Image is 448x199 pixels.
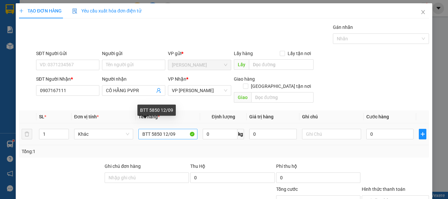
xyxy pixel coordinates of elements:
span: Cước hàng [366,114,389,119]
span: Giao hàng [234,76,255,82]
button: plus [419,129,426,139]
span: Hồ Chí Minh [172,60,227,70]
input: Dọc đường [251,92,314,103]
input: Ghi Chú [302,129,361,139]
span: VP Phan Rang [172,86,227,95]
div: BTT 5850 12/09 [137,105,176,116]
span: Yêu cầu xuất hóa đơn điện tử [72,8,141,13]
span: SL [39,114,44,119]
span: Giá trị hàng [249,114,274,119]
img: icon [72,9,77,14]
span: Tổng cước [276,187,298,192]
span: Lấy hàng [234,51,253,56]
div: SĐT Người Gửi [36,50,99,57]
span: close [420,10,426,15]
div: VP gửi [168,50,231,57]
input: Dọc đường [249,59,314,70]
input: VD: Bàn, Ghế [138,129,197,139]
div: Người gửi [102,50,165,57]
span: [GEOGRAPHIC_DATA] tận nơi [248,83,314,90]
span: Thu Hộ [190,164,205,169]
span: Đơn vị tính [74,114,99,119]
span: Giao [234,92,251,103]
button: delete [22,129,32,139]
button: Close [414,3,432,22]
label: Gán nhãn [333,25,353,30]
span: VP Nhận [168,76,186,82]
div: Tổng: 1 [22,148,173,155]
div: SĐT Người Nhận [36,75,99,83]
input: 0 [249,129,296,139]
span: user-add [156,88,161,93]
div: Phí thu hộ [276,163,360,172]
span: TẠO ĐƠN HÀNG [19,8,62,13]
label: Hình thức thanh toán [362,187,405,192]
span: Định lượng [212,114,235,119]
label: Ghi chú đơn hàng [105,164,141,169]
span: plus [19,9,24,13]
span: kg [237,129,244,139]
span: Lấy tận nơi [285,50,314,57]
div: Người nhận [102,75,165,83]
span: plus [419,131,426,137]
span: Lấy [234,59,249,70]
input: Ghi chú đơn hàng [105,172,189,183]
span: Khác [78,129,129,139]
th: Ghi chú [299,110,364,123]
